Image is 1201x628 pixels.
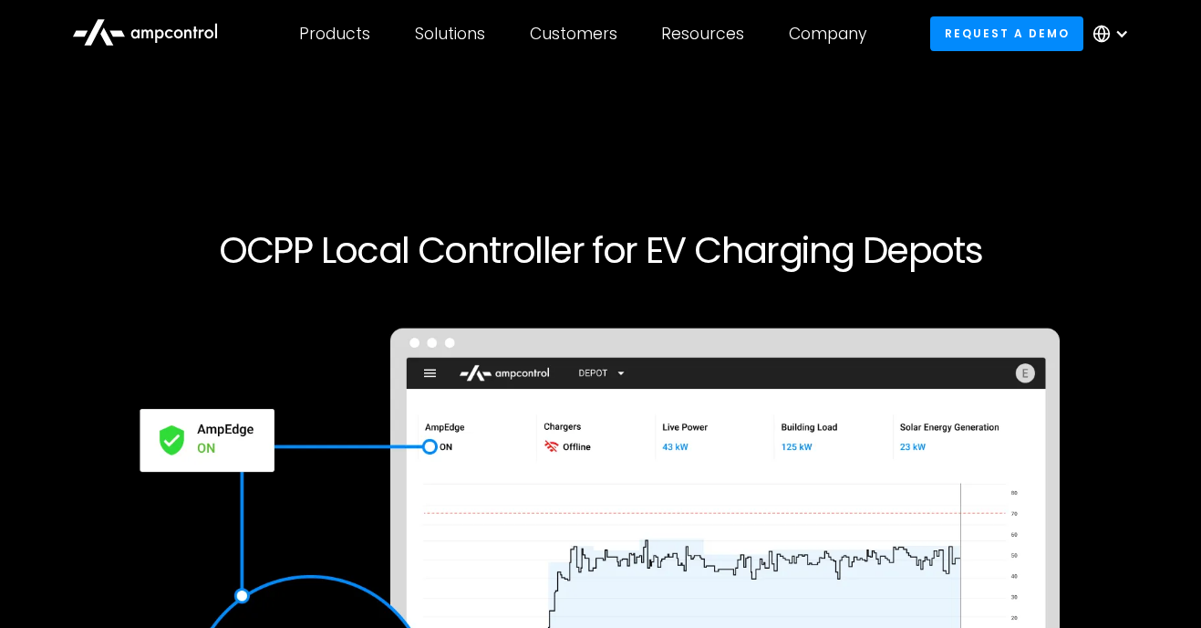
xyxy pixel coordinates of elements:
div: Customers [530,24,617,44]
div: Resources [661,24,744,44]
div: Products [299,24,370,44]
div: Company [789,24,867,44]
div: Solutions [415,24,485,44]
a: Request a demo [930,16,1083,50]
h1: OCPP Local Controller for EV Charging Depots [47,228,1155,272]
